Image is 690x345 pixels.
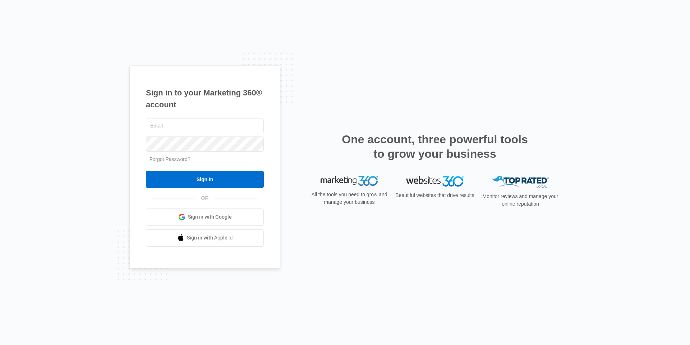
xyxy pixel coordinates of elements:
[321,176,378,186] img: Marketing 360
[146,209,264,226] a: Sign in with Google
[146,118,264,133] input: Email
[492,176,549,188] img: Top Rated Local
[149,156,190,162] a: Forgot Password?
[395,192,475,199] p: Beautiful websites that drive results
[187,234,233,242] span: Sign in with Apple Id
[146,171,264,188] input: Sign In
[340,132,530,161] h2: One account, three powerful tools to grow your business
[480,193,561,208] p: Monitor reviews and manage your online reputation
[406,176,464,187] img: Websites 360
[196,194,214,202] span: OR
[188,213,232,221] span: Sign in with Google
[309,191,390,206] p: All the tools you need to grow and manage your business
[146,87,264,111] h1: Sign in to your Marketing 360® account
[146,229,264,247] a: Sign in with Apple Id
